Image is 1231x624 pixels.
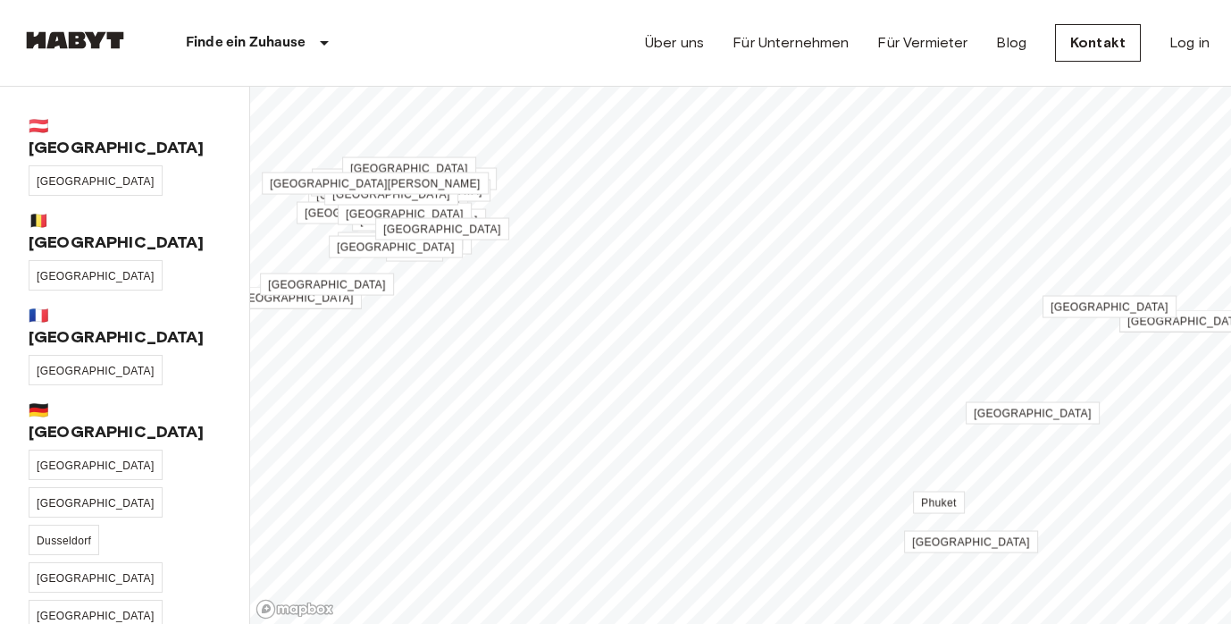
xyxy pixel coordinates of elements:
[329,236,463,258] a: [GEOGRAPHIC_DATA]
[260,274,394,296] a: [GEOGRAPHIC_DATA]
[311,177,445,196] div: Map marker
[360,215,478,227] span: [GEOGRAPHIC_DATA]
[996,32,1026,54] a: Blog
[29,487,163,518] a: [GEOGRAPHIC_DATA]
[386,242,443,261] div: Map marker
[268,279,386,291] span: [GEOGRAPHIC_DATA]
[350,163,468,175] span: [GEOGRAPHIC_DATA]
[332,189,450,201] span: [GEOGRAPHIC_DATA]
[375,218,509,240] a: [GEOGRAPHIC_DATA]
[29,562,163,593] a: [GEOGRAPHIC_DATA]
[37,460,155,472] span: [GEOGRAPHIC_DATA]
[383,223,501,236] span: [GEOGRAPHIC_DATA]
[308,187,442,206] div: Map marker
[329,239,463,257] div: Map marker
[297,205,431,223] div: Map marker
[338,232,472,255] a: [GEOGRAPHIC_DATA]
[913,494,965,513] div: Map marker
[346,208,464,221] span: [GEOGRAPHIC_DATA]
[346,238,464,250] span: [GEOGRAPHIC_DATA]
[974,408,1092,420] span: [GEOGRAPHIC_DATA]
[29,115,221,158] span: 🇦🇹 [GEOGRAPHIC_DATA]
[1043,299,1177,317] div: Map marker
[342,157,476,180] a: [GEOGRAPHIC_DATA]
[37,610,155,622] span: [GEOGRAPHIC_DATA]
[37,572,155,585] span: [GEOGRAPHIC_DATA]
[29,260,163,291] a: [GEOGRAPHIC_DATA]
[352,212,486,231] div: Map marker
[324,186,458,205] div: Map marker
[37,270,155,282] span: [GEOGRAPHIC_DATA]
[1043,296,1177,318] a: [GEOGRAPHIC_DATA]
[29,210,221,253] span: 🇧🇪 [GEOGRAPHIC_DATA]
[912,536,1030,549] span: [GEOGRAPHIC_DATA]
[305,207,423,220] span: [GEOGRAPHIC_DATA]
[375,221,509,240] div: Map marker
[29,525,99,555] a: Dusseldorf
[37,365,155,377] span: [GEOGRAPHIC_DATA]
[337,241,455,254] span: [GEOGRAPHIC_DATA]
[733,32,849,54] a: Für Unternehmen
[255,599,334,620] a: Mapbox logo
[1055,24,1141,62] a: Kontakt
[312,172,446,190] div: Map marker
[371,173,489,186] span: [GEOGRAPHIC_DATA]
[338,206,472,224] div: Map marker
[308,184,442,207] a: [GEOGRAPHIC_DATA]
[904,534,1038,552] div: Map marker
[966,402,1100,425] a: [GEOGRAPHIC_DATA]
[1169,32,1210,54] a: Log in
[913,492,965,514] a: Phuket
[29,305,221,348] span: 🇫🇷 [GEOGRAPHIC_DATA]
[186,32,306,54] p: Finde ein Zuhause
[260,276,394,295] div: Map marker
[21,31,129,49] img: Habyt
[1051,301,1168,314] span: [GEOGRAPHIC_DATA]
[338,235,472,254] div: Map marker
[645,32,704,54] a: Über uns
[338,203,472,225] a: [GEOGRAPHIC_DATA]
[262,175,489,194] div: Map marker
[37,535,91,547] span: Dusseldorf
[29,400,221,443] span: 🇩🇪 [GEOGRAPHIC_DATA]
[342,160,476,179] div: Map marker
[297,202,431,224] a: [GEOGRAPHIC_DATA]
[29,450,163,480] a: [GEOGRAPHIC_DATA]
[904,531,1038,553] a: [GEOGRAPHIC_DATA]
[228,290,362,308] div: Map marker
[236,292,354,305] span: [GEOGRAPHIC_DATA]
[37,175,155,188] span: [GEOGRAPHIC_DATA]
[921,497,957,510] span: Phuket
[228,287,362,309] a: [GEOGRAPHIC_DATA]
[966,405,1100,424] div: Map marker
[29,355,163,385] a: [GEOGRAPHIC_DATA]
[37,497,155,510] span: [GEOGRAPHIC_DATA]
[312,169,446,191] a: [GEOGRAPHIC_DATA]
[262,173,489,195] a: [GEOGRAPHIC_DATA][PERSON_NAME]
[29,165,163,196] a: [GEOGRAPHIC_DATA]
[877,32,967,54] a: Für Vermieter
[270,178,481,190] span: [GEOGRAPHIC_DATA][PERSON_NAME]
